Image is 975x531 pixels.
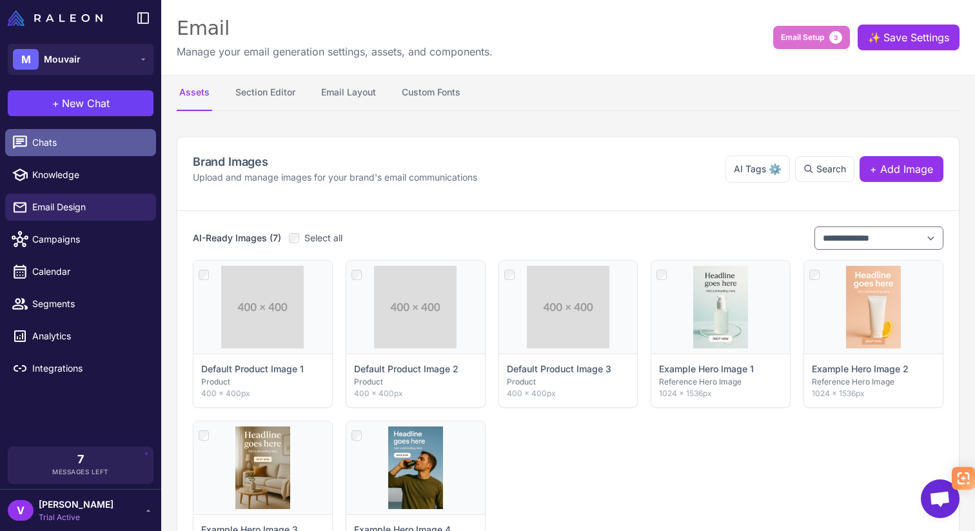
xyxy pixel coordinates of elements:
[32,361,146,376] span: Integrations
[201,376,324,388] p: Product
[32,232,146,246] span: Campaigns
[868,30,878,40] span: ✨
[5,194,156,221] a: Email Design
[62,95,110,111] span: New Chat
[507,362,611,376] p: Default Product Image 3
[816,162,846,176] span: Search
[8,44,153,75] button: MMouvair
[32,200,146,214] span: Email Design
[177,75,212,111] button: Assets
[44,52,81,66] span: Mouvair
[769,161,782,177] span: ⚙️
[795,156,854,182] button: Search
[32,135,146,150] span: Chats
[32,168,146,182] span: Knowledge
[201,388,324,399] p: 400 × 400px
[829,31,842,44] span: 3
[32,265,146,279] span: Calendar
[858,25,960,50] button: ✨Save Settings
[921,479,960,518] a: Chat abierto
[39,497,113,512] span: [PERSON_NAME]
[725,155,790,183] button: AI Tags⚙️
[5,161,156,188] a: Knowledge
[507,388,630,399] p: 400 × 400px
[177,44,493,59] p: Manage your email generation settings, assets, and components.
[354,388,477,399] p: 400 × 400px
[812,388,935,399] p: 1024 × 1536px
[812,376,935,388] p: Reference Hero Image
[812,362,909,376] p: Example Hero Image 2
[13,49,39,70] div: M
[52,467,109,477] span: Messages Left
[289,231,342,245] label: Select all
[8,90,153,116] button: +New Chat
[32,297,146,311] span: Segments
[32,329,146,343] span: Analytics
[5,323,156,350] a: Analytics
[8,500,34,521] div: V
[734,162,766,176] span: AI Tags
[77,454,84,465] span: 7
[8,10,108,26] a: Raleon Logo
[8,10,103,26] img: Raleon Logo
[5,290,156,317] a: Segments
[354,362,458,376] p: Default Product Image 2
[5,355,156,382] a: Integrations
[5,258,156,285] a: Calendar
[39,512,113,523] span: Trial Active
[773,26,850,49] button: Email Setup3
[289,233,299,243] input: Select all
[193,153,477,170] h2: Brand Images
[659,362,754,376] p: Example Hero Image 1
[5,226,156,253] a: Campaigns
[5,129,156,156] a: Chats
[193,231,281,245] h3: AI-Ready Images (7)
[193,170,477,185] p: Upload and manage images for your brand's email communications
[870,161,933,177] span: + Add Image
[860,156,943,182] button: + Add Image
[507,376,630,388] p: Product
[659,388,782,399] p: 1024 × 1536px
[52,95,59,111] span: +
[399,75,463,111] button: Custom Fonts
[354,376,477,388] p: Product
[233,75,298,111] button: Section Editor
[201,362,304,376] p: Default Product Image 1
[781,32,824,43] span: Email Setup
[659,376,782,388] p: Reference Hero Image
[177,15,493,41] div: Email
[319,75,379,111] button: Email Layout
